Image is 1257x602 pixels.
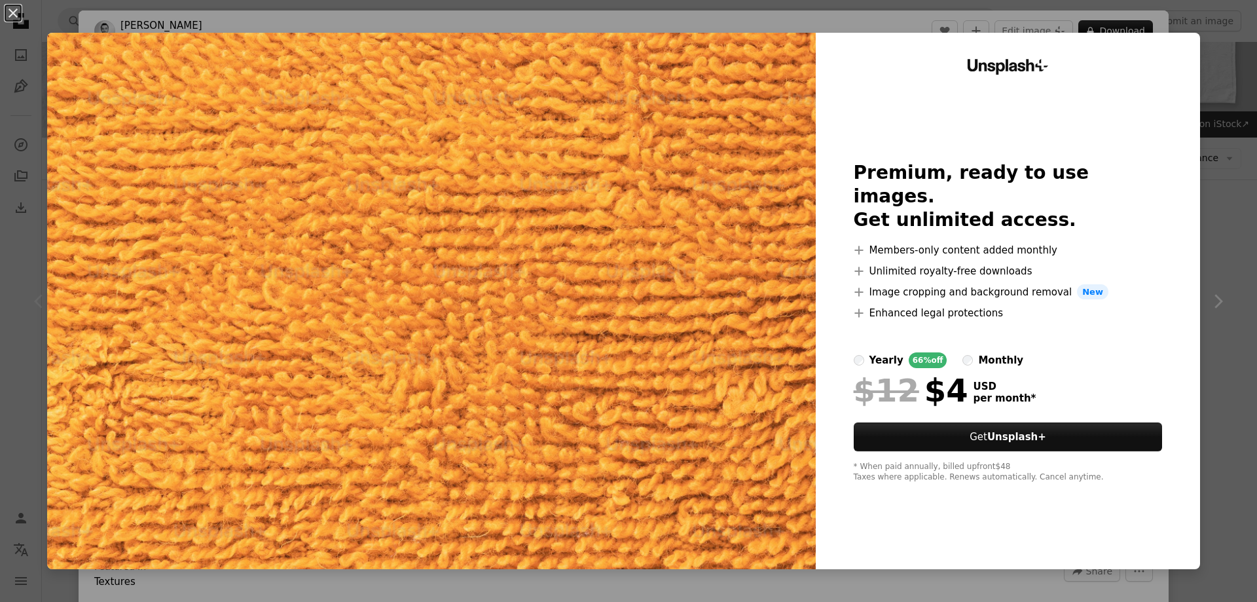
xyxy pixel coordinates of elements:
[962,355,973,366] input: monthly
[854,284,1163,300] li: Image cropping and background removal
[854,305,1163,321] li: Enhanced legal protections
[869,352,903,368] div: yearly
[1077,284,1108,300] span: New
[974,392,1036,404] span: per month *
[854,355,864,366] input: yearly66%off
[854,373,968,407] div: $4
[854,373,919,407] span: $12
[854,462,1163,483] div: * When paid annually, billed upfront $48 Taxes where applicable. Renews automatically. Cancel any...
[987,431,1046,443] strong: Unsplash+
[854,242,1163,258] li: Members-only content added monthly
[974,381,1036,392] span: USD
[909,352,947,368] div: 66% off
[854,263,1163,279] li: Unlimited royalty-free downloads
[978,352,1023,368] div: monthly
[854,423,1163,451] button: GetUnsplash+
[854,161,1163,232] h2: Premium, ready to use images. Get unlimited access.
